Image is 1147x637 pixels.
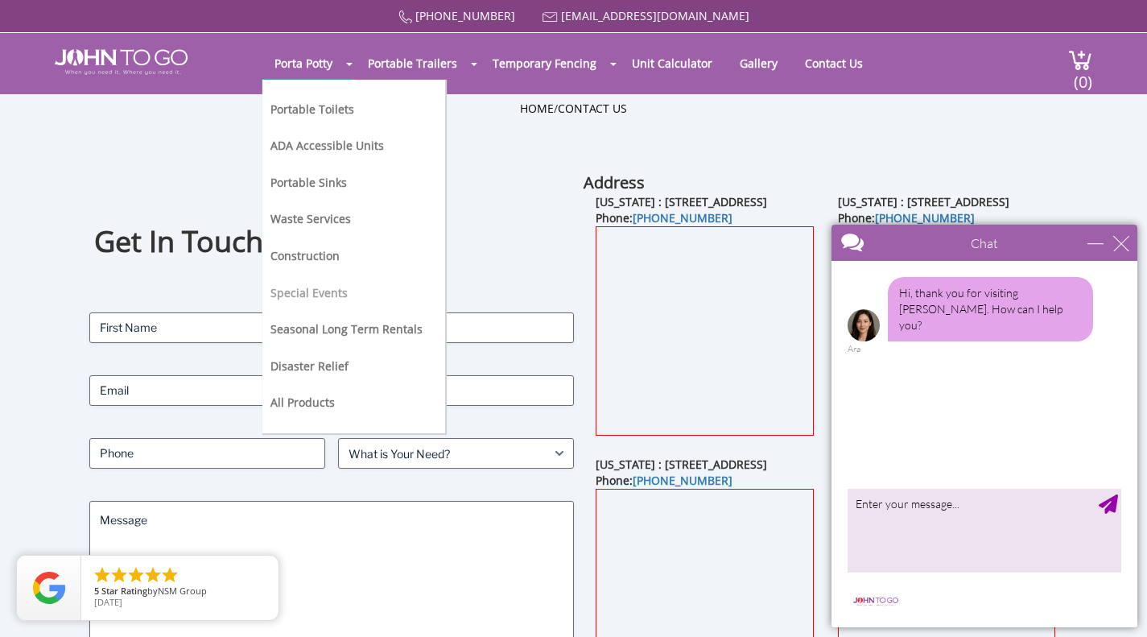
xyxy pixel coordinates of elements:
a: [PHONE_NUMBER] [633,210,732,225]
a: Contact Us [793,48,875,79]
span: by [94,586,266,598]
span: (0) [1073,58,1092,93]
a: Gallery [728,48,790,79]
a: [PHONE_NUMBER] [875,210,975,225]
a: Portable Trailers [356,48,469,79]
img: Review Rating [33,572,65,604]
img: Mail [543,12,558,23]
li:  [160,565,179,585]
span: NSM Group [158,585,207,597]
img: Call [398,10,412,24]
input: First Name [89,312,327,343]
input: Email [89,375,573,406]
b: Phone: [596,210,732,225]
b: Phone: [838,210,975,225]
a: [EMAIL_ADDRESS][DOMAIN_NAME] [561,8,749,23]
span: 5 [94,585,99,597]
a: Unit Calculator [620,48,724,79]
img: cart a [1068,49,1092,71]
li:  [93,565,112,585]
b: Address [584,172,645,193]
a: Contact Us [558,101,627,116]
input: Last Name [336,312,574,343]
li:  [126,565,146,585]
span: Star Rating [101,585,147,597]
input: Phone [89,438,325,469]
span: [DATE] [94,596,122,608]
ul: / [520,101,627,117]
a: Home [520,101,554,116]
a: [PHONE_NUMBER] [415,8,515,23]
b: [US_STATE] : [STREET_ADDRESS] [596,194,767,209]
a: Porta Potty [262,48,345,79]
li:  [109,565,129,585]
b: [US_STATE] : [STREET_ADDRESS] [596,457,767,472]
a: [PHONE_NUMBER] [633,473,732,488]
b: Phone: [596,473,732,488]
li:  [143,565,163,585]
h1: Get In Touch [94,222,568,262]
iframe: Live Chat Box [822,215,1147,637]
b: [US_STATE] : [STREET_ADDRESS] [838,194,1009,209]
a: Temporary Fencing [481,48,609,79]
img: JOHN to go [55,49,188,75]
